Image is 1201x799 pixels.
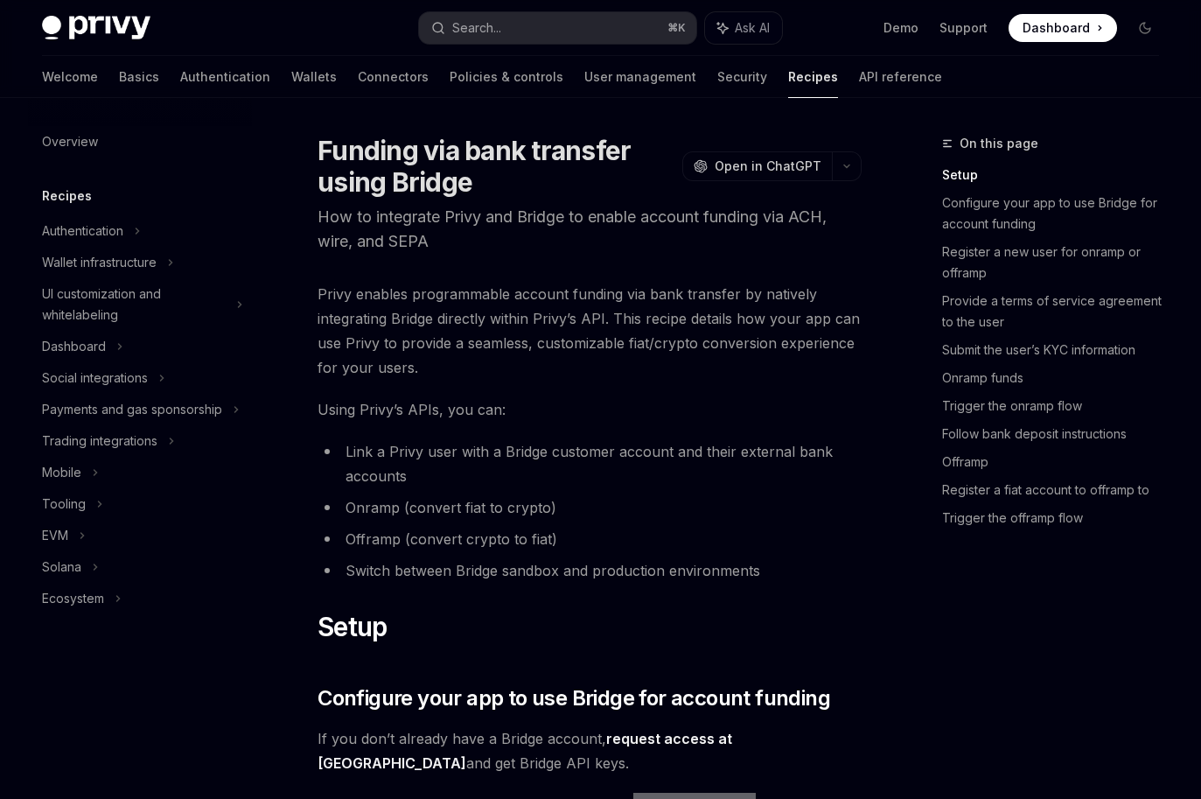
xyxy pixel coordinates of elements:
[788,56,838,98] a: Recipes
[180,56,270,98] a: Authentication
[119,56,159,98] a: Basics
[291,56,337,98] a: Wallets
[42,252,157,273] div: Wallet infrastructure
[42,368,148,389] div: Social integrations
[942,392,1173,420] a: Trigger the onramp flow
[318,397,862,422] span: Using Privy’s APIs, you can:
[318,135,675,198] h1: Funding via bank transfer using Bridge
[452,18,501,39] div: Search...
[1009,14,1117,42] a: Dashboard
[942,504,1173,532] a: Trigger the offramp flow
[318,495,862,520] li: Onramp (convert fiat to crypto)
[318,527,862,551] li: Offramp (convert crypto to fiat)
[42,284,226,326] div: UI customization and whitelabeling
[450,56,563,98] a: Policies & controls
[942,476,1173,504] a: Register a fiat account to offramp to
[942,420,1173,448] a: Follow bank deposit instructions
[318,611,387,642] span: Setup
[42,462,81,483] div: Mobile
[682,151,832,181] button: Open in ChatGPT
[942,287,1173,336] a: Provide a terms of service agreement to the user
[28,126,252,158] a: Overview
[584,56,696,98] a: User management
[1023,19,1090,37] span: Dashboard
[942,336,1173,364] a: Submit the user’s KYC information
[42,494,86,515] div: Tooling
[419,12,696,44] button: Search...⌘K
[942,161,1173,189] a: Setup
[667,21,686,35] span: ⌘ K
[942,189,1173,238] a: Configure your app to use Bridge for account funding
[42,56,98,98] a: Welcome
[939,19,988,37] a: Support
[42,557,81,578] div: Solana
[358,56,429,98] a: Connectors
[42,336,106,357] div: Dashboard
[715,158,821,175] span: Open in ChatGPT
[942,364,1173,392] a: Onramp funds
[735,19,770,37] span: Ask AI
[717,56,767,98] a: Security
[42,588,104,609] div: Ecosystem
[318,439,862,488] li: Link a Privy user with a Bridge customer account and their external bank accounts
[883,19,918,37] a: Demo
[318,205,862,254] p: How to integrate Privy and Bridge to enable account funding via ACH, wire, and SEPA
[960,133,1038,154] span: On this page
[42,186,92,207] h5: Recipes
[942,448,1173,476] a: Offramp
[42,16,150,40] img: dark logo
[942,238,1173,287] a: Register a new user for onramp or offramp
[318,726,862,775] span: If you don’t already have a Bridge account, and get Bridge API keys.
[318,684,830,712] span: Configure your app to use Bridge for account funding
[42,399,222,420] div: Payments and gas sponsorship
[42,221,123,242] div: Authentication
[42,525,68,546] div: EVM
[42,431,157,452] div: Trading integrations
[318,558,862,583] li: Switch between Bridge sandbox and production environments
[42,131,98,152] div: Overview
[318,282,862,380] span: Privy enables programmable account funding via bank transfer by natively integrating Bridge direc...
[1131,14,1159,42] button: Toggle dark mode
[705,12,782,44] button: Ask AI
[859,56,942,98] a: API reference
